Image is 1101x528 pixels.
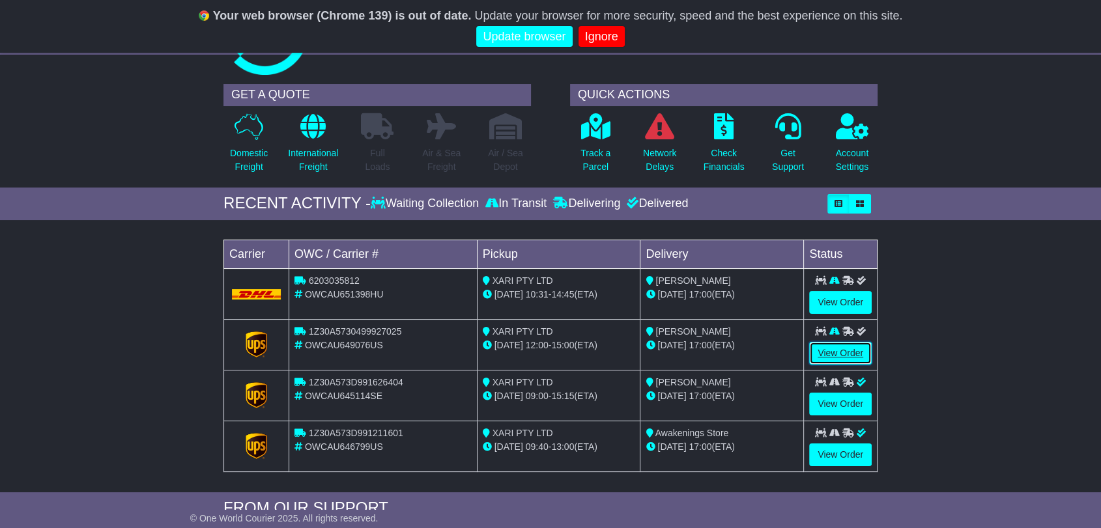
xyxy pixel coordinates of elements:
a: NetworkDelays [642,113,677,181]
span: 17:00 [689,391,711,401]
b: Your web browser (Chrome 139) is out of date. [213,9,472,22]
span: [DATE] [657,340,686,350]
span: OWCAU651398HU [305,289,384,299]
img: GetCarrierServiceLogo [246,331,268,357]
span: 17:00 [689,340,711,350]
a: CheckFinancials [703,113,745,181]
span: [DATE] [494,289,523,299]
span: [DATE] [494,441,523,452]
p: Full Loads [361,146,393,174]
div: (ETA) [646,389,798,403]
div: FROM OUR SUPPORT [223,499,878,518]
a: View Order [809,443,872,466]
span: 09:40 [526,441,549,452]
td: Carrier [224,240,289,268]
div: GET A QUOTE [223,84,531,106]
span: 1Z30A5730499927025 [309,326,401,337]
span: OWCAU646799US [305,441,383,452]
div: RECENT ACTIVITY - [223,194,371,213]
p: Air & Sea Freight [422,146,461,174]
a: View Order [809,342,872,365]
span: [DATE] [494,391,523,401]
span: [PERSON_NAME] [655,275,730,286]
span: [DATE] [494,340,523,350]
img: GetCarrierServiceLogo [246,382,268,408]
p: Track a Parcel [580,146,610,174]
span: 14:45 [551,289,574,299]
span: 6203035812 [309,275,360,286]
div: In Transit [482,197,550,211]
span: [PERSON_NAME] [655,326,730,337]
a: Update browser [476,26,572,48]
div: - (ETA) [483,389,635,403]
span: 15:15 [551,391,574,401]
p: Domestic Freight [230,146,268,174]
td: Delivery [640,240,804,268]
div: Delivered [623,197,688,211]
span: 09:00 [526,391,549,401]
span: 13:00 [551,441,574,452]
p: Network Delays [643,146,676,174]
p: International Freight [288,146,338,174]
div: (ETA) [646,339,798,352]
a: GetSupport [771,113,805,181]
a: DomesticFreight [229,113,268,181]
div: (ETA) [646,288,798,301]
span: [DATE] [657,441,686,452]
td: OWC / Carrier # [289,240,478,268]
p: Air / Sea Depot [488,146,523,174]
a: Track aParcel [580,113,611,181]
div: - (ETA) [483,339,635,352]
p: Check Financials [704,146,745,174]
span: [DATE] [657,289,686,299]
td: Status [804,240,878,268]
td: Pickup [477,240,640,268]
div: QUICK ACTIONS [570,84,878,106]
div: Delivering [550,197,623,211]
a: AccountSettings [835,113,870,181]
span: © One World Courier 2025. All rights reserved. [190,513,379,523]
div: - (ETA) [483,288,635,301]
span: XARI PTY LTD [493,275,553,286]
p: Get Support [772,146,804,174]
span: 1Z30A573D991626404 [309,377,403,387]
img: GetCarrierServiceLogo [246,433,268,459]
span: XARI PTY LTD [493,428,553,438]
span: Update your browser for more security, speed and the best experience on this site. [474,9,902,22]
span: [PERSON_NAME] [655,377,730,387]
a: View Order [809,393,872,415]
span: 15:00 [551,340,574,350]
span: XARI PTY LTD [493,377,553,387]
img: DHL.png [232,289,281,299]
p: Account Settings [836,146,869,174]
a: InternationalFreight [287,113,339,181]
div: (ETA) [646,440,798,454]
a: Ignore [579,26,625,48]
span: [DATE] [657,391,686,401]
span: 17:00 [689,289,711,299]
span: 10:31 [526,289,549,299]
span: 12:00 [526,340,549,350]
span: OWCAU645114SE [305,391,382,401]
a: View Order [809,291,872,314]
span: OWCAU649076US [305,340,383,350]
div: - (ETA) [483,440,635,454]
span: 17:00 [689,441,711,452]
span: XARI PTY LTD [493,326,553,337]
div: Waiting Collection [371,197,482,211]
span: Awakenings Store [655,428,729,438]
span: 1Z30A573D991211601 [309,428,403,438]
